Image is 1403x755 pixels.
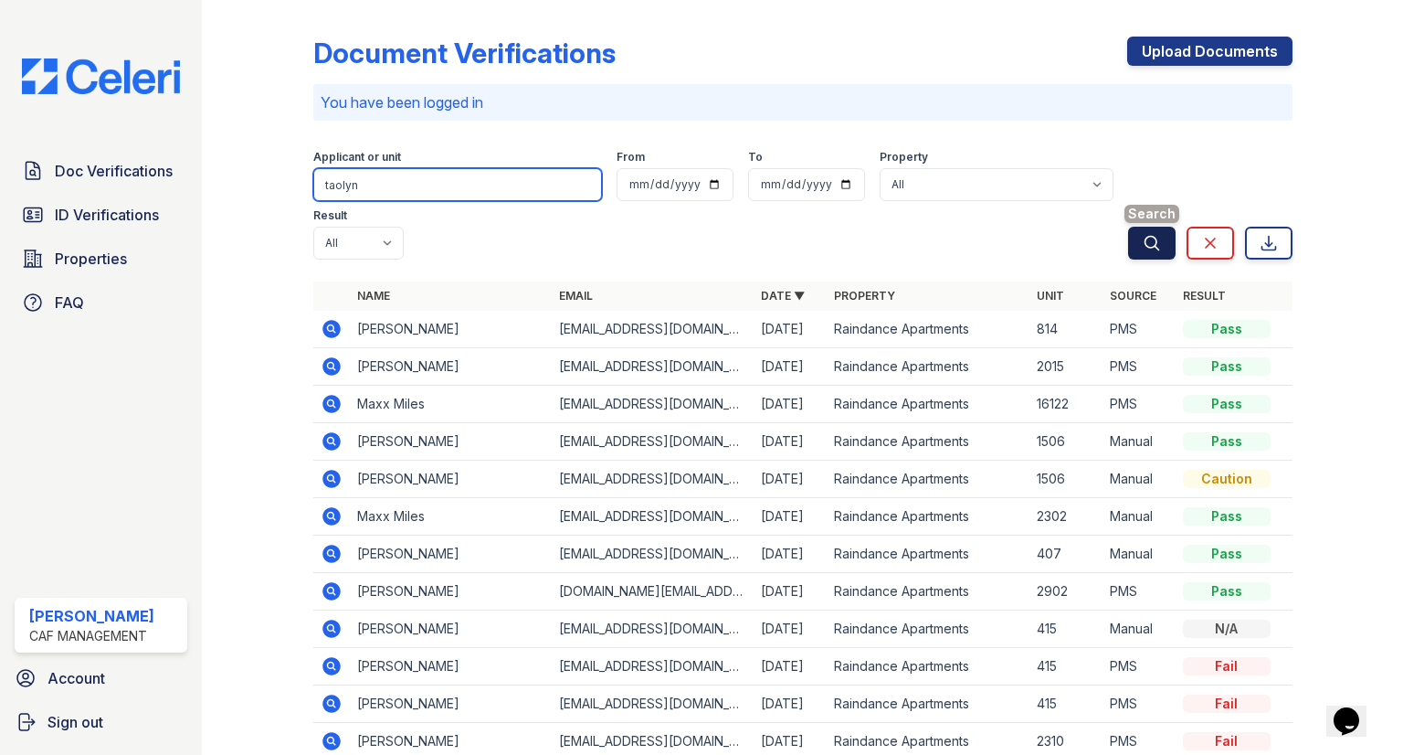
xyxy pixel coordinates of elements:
[552,498,754,536] td: [EMAIL_ADDRESS][DOMAIN_NAME]
[1029,423,1102,461] td: 1506
[1110,289,1156,303] a: Source
[1183,620,1271,638] div: N/A
[1102,423,1176,461] td: Manual
[827,686,1029,723] td: Raindance Apartments
[754,348,827,386] td: [DATE]
[7,660,195,697] a: Account
[357,289,390,303] a: Name
[350,648,552,686] td: [PERSON_NAME]
[1128,227,1176,260] button: Search
[1102,648,1176,686] td: PMS
[827,611,1029,648] td: Raindance Apartments
[55,160,173,182] span: Doc Verifications
[1183,732,1271,750] div: Fail
[754,573,827,611] td: [DATE]
[1102,348,1176,386] td: PMS
[15,197,187,233] a: ID Verifications
[748,150,763,165] label: To
[350,536,552,573] td: [PERSON_NAME]
[754,686,827,723] td: [DATE]
[15,153,187,189] a: Doc Verifications
[754,611,827,648] td: [DATE]
[1183,545,1271,563] div: Pass
[313,168,602,201] input: Search by name, email, or unit number
[827,461,1029,498] td: Raindance Apartments
[552,386,754,423] td: [EMAIL_ADDRESS][DOMAIN_NAME]
[827,498,1029,536] td: Raindance Apartments
[754,461,827,498] td: [DATE]
[1102,573,1176,611] td: PMS
[1183,695,1271,713] div: Fail
[350,423,552,461] td: [PERSON_NAME]
[761,289,805,303] a: Date ▼
[55,248,127,270] span: Properties
[1127,37,1292,66] a: Upload Documents
[350,573,552,611] td: [PERSON_NAME]
[1183,289,1226,303] a: Result
[880,150,928,165] label: Property
[552,611,754,648] td: [EMAIL_ADDRESS][DOMAIN_NAME]
[559,289,593,303] a: Email
[1029,498,1102,536] td: 2302
[1102,386,1176,423] td: PMS
[552,311,754,348] td: [EMAIL_ADDRESS][DOMAIN_NAME]
[1029,461,1102,498] td: 1506
[1029,573,1102,611] td: 2902
[754,498,827,536] td: [DATE]
[617,150,645,165] label: From
[552,423,754,461] td: [EMAIL_ADDRESS][DOMAIN_NAME]
[1102,611,1176,648] td: Manual
[15,284,187,321] a: FAQ
[1037,289,1064,303] a: Unit
[7,704,195,740] a: Sign out
[350,386,552,423] td: Maxx Miles
[754,648,827,686] td: [DATE]
[55,292,84,314] span: FAQ
[29,627,154,645] div: CAF Management
[834,289,895,303] a: Property
[1183,357,1271,376] div: Pass
[552,536,754,573] td: [EMAIL_ADDRESS][DOMAIN_NAME]
[754,311,827,348] td: [DATE]
[1124,205,1179,223] span: Search
[1183,320,1271,338] div: Pass
[827,648,1029,686] td: Raindance Apartments
[552,648,754,686] td: [EMAIL_ADDRESS][DOMAIN_NAME]
[1029,648,1102,686] td: 415
[350,461,552,498] td: [PERSON_NAME]
[55,204,159,226] span: ID Verifications
[29,605,154,627] div: [PERSON_NAME]
[827,573,1029,611] td: Raindance Apartments
[1183,582,1271,601] div: Pass
[47,711,103,733] span: Sign out
[313,208,347,223] label: Result
[1102,536,1176,573] td: Manual
[1183,395,1271,413] div: Pass
[313,150,401,165] label: Applicant or unit
[1183,657,1271,675] div: Fail
[1102,498,1176,536] td: Manual
[1102,461,1176,498] td: Manual
[827,386,1029,423] td: Raindance Apartments
[350,498,552,536] td: Maxx Miles
[1102,686,1176,723] td: PMS
[350,348,552,386] td: [PERSON_NAME]
[552,573,754,611] td: [DOMAIN_NAME][EMAIL_ADDRESS][DOMAIN_NAME]
[15,240,187,277] a: Properties
[552,461,754,498] td: [EMAIL_ADDRESS][DOMAIN_NAME]
[754,536,827,573] td: [DATE]
[1029,611,1102,648] td: 415
[47,667,105,689] span: Account
[827,536,1029,573] td: Raindance Apartments
[313,37,616,69] div: Document Verifications
[321,91,1285,113] p: You have been logged in
[1029,536,1102,573] td: 407
[1029,311,1102,348] td: 814
[1102,311,1176,348] td: PMS
[7,58,195,94] img: CE_Logo_Blue-a8612792a0a2168367f1c8372b55b34899dd931a85d93a1a3d3e32e68fde9ad4.png
[827,311,1029,348] td: Raindance Apartments
[827,423,1029,461] td: Raindance Apartments
[1029,348,1102,386] td: 2015
[350,611,552,648] td: [PERSON_NAME]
